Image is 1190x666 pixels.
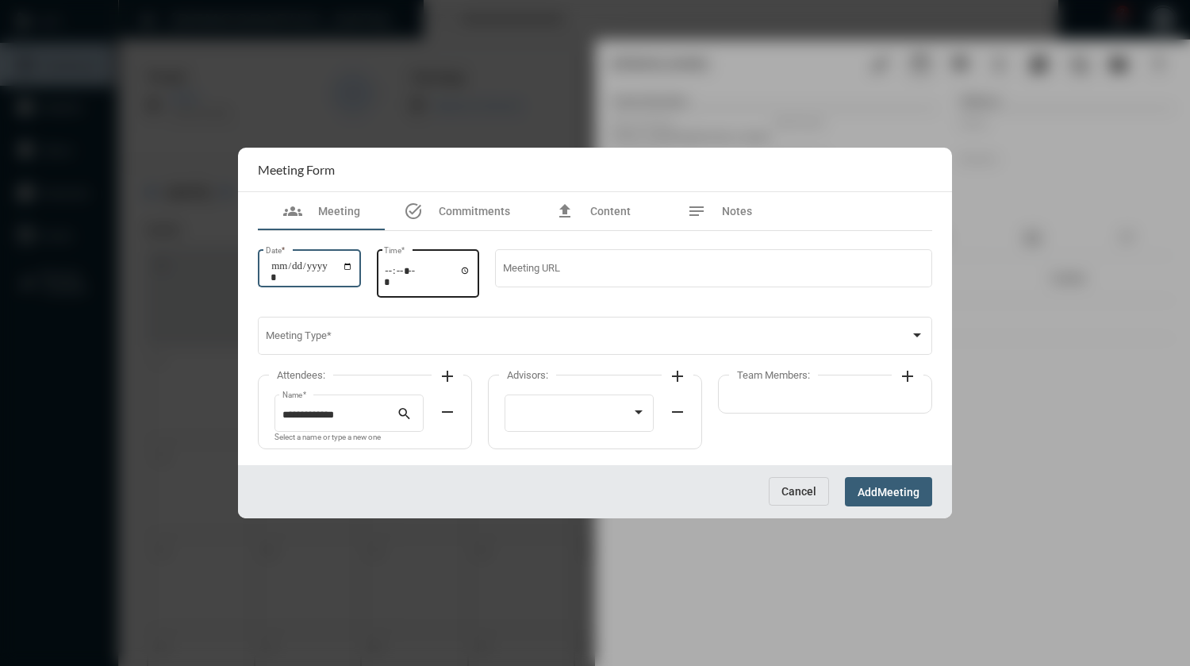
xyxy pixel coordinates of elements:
[283,202,302,221] mat-icon: groups
[858,486,877,499] span: Add
[397,406,416,425] mat-icon: search
[258,162,335,177] h2: Meeting Form
[668,367,687,386] mat-icon: add
[318,205,360,218] span: Meeting
[404,202,423,221] mat-icon: task_alt
[687,202,706,221] mat-icon: notes
[439,205,510,218] span: Commitments
[729,369,818,381] label: Team Members:
[438,402,457,422] mat-icon: remove
[438,367,457,386] mat-icon: add
[781,485,816,498] span: Cancel
[590,205,631,218] span: Content
[269,369,333,381] label: Attendees:
[845,477,932,506] button: AddMeeting
[898,367,917,386] mat-icon: add
[668,402,687,422] mat-icon: remove
[499,369,556,381] label: Advisors:
[555,202,574,221] mat-icon: file_upload
[877,486,919,499] span: Meeting
[274,433,381,442] mat-hint: Select a name or type a new one
[769,477,829,506] button: Cancel
[722,205,752,218] span: Notes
